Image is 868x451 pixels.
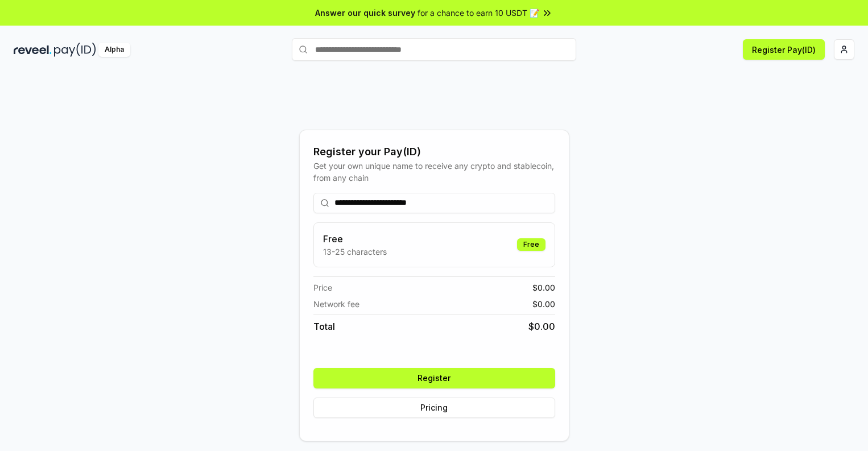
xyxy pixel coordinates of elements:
[743,39,825,60] button: Register Pay(ID)
[313,320,335,333] span: Total
[532,298,555,310] span: $ 0.00
[54,43,96,57] img: pay_id
[14,43,52,57] img: reveel_dark
[315,7,415,19] span: Answer our quick survey
[418,7,539,19] span: for a chance to earn 10 USDT 📝
[313,298,359,310] span: Network fee
[313,282,332,293] span: Price
[517,238,545,251] div: Free
[323,246,387,258] p: 13-25 characters
[528,320,555,333] span: $ 0.00
[98,43,130,57] div: Alpha
[323,232,387,246] h3: Free
[313,144,555,160] div: Register your Pay(ID)
[313,398,555,418] button: Pricing
[313,160,555,184] div: Get your own unique name to receive any crypto and stablecoin, from any chain
[532,282,555,293] span: $ 0.00
[313,368,555,388] button: Register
